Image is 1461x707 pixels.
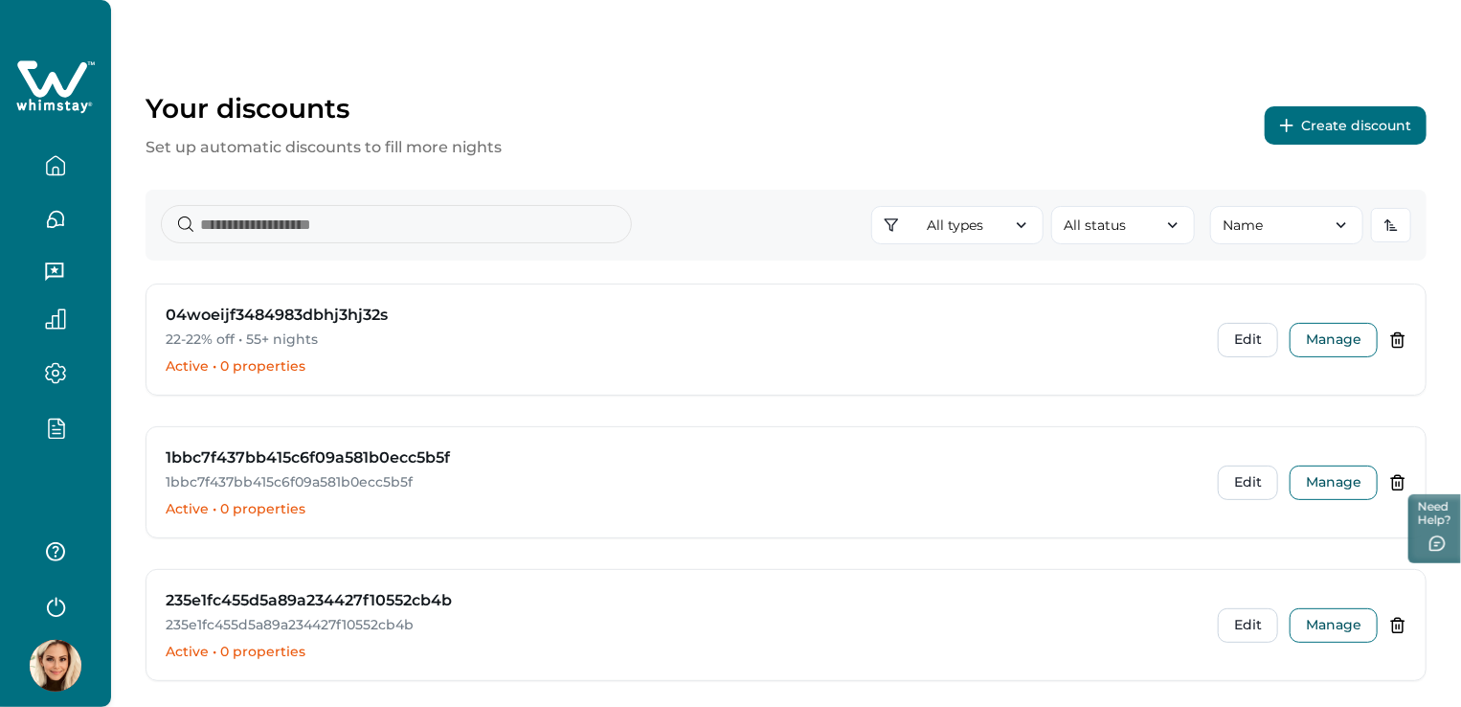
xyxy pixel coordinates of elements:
[146,136,502,159] p: Set up automatic discounts to fill more nights
[166,446,450,469] h3: 1bbc7f437bb415c6f09a581b0ecc5b5f
[166,357,1195,376] p: Active • 0 properties
[1218,323,1278,357] button: Edit
[1290,608,1378,643] button: Manage
[30,640,81,692] img: Whimstay Host
[166,331,1195,350] p: 22-22% off • 55+ nights
[1218,608,1278,643] button: Edit
[1290,466,1378,500] button: Manage
[166,500,1195,519] p: Active • 0 properties
[146,92,502,125] p: Your discounts
[166,616,1195,635] p: 235e1fc455d5a89a234427f10552cb4b
[166,473,1195,492] p: 1bbc7f437bb415c6f09a581b0ecc5b5f
[166,589,452,612] h3: 235e1fc455d5a89a234427f10552cb4b
[1265,106,1427,145] button: Create discount
[1290,323,1378,357] button: Manage
[166,304,388,327] h3: 04woeijf3484983dbhj3hj32s
[166,643,1195,662] p: Active • 0 properties
[1218,466,1278,500] button: Edit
